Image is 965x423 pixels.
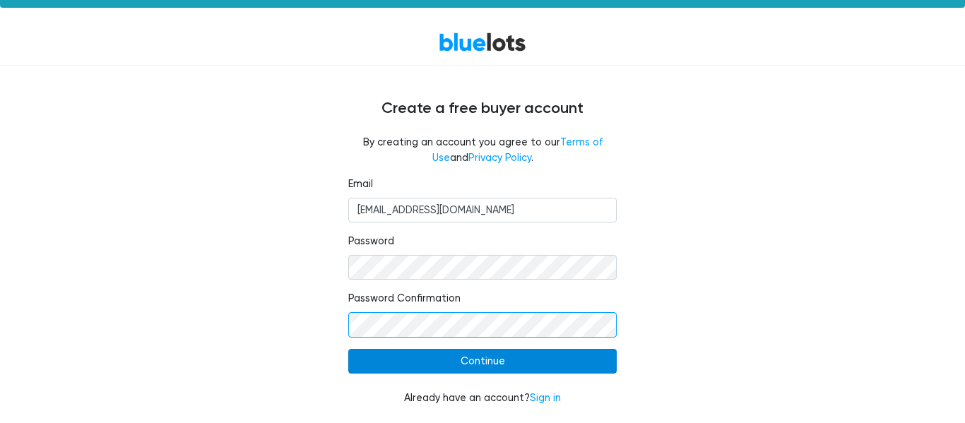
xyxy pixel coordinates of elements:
[348,177,373,192] label: Email
[59,100,906,118] h4: Create a free buyer account
[468,152,531,164] a: Privacy Policy
[348,349,617,374] input: Continue
[348,234,394,249] label: Password
[432,136,603,164] a: Terms of Use
[348,135,617,165] fieldset: By creating an account you agree to our and .
[348,391,617,406] div: Already have an account?
[439,32,526,52] a: BlueLots
[348,198,617,223] input: Email
[530,392,561,404] a: Sign in
[348,291,461,306] label: Password Confirmation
